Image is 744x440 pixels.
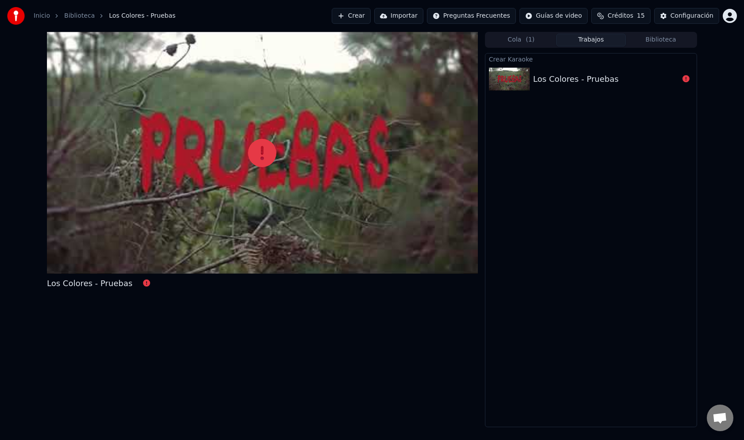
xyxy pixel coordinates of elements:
[332,8,371,24] button: Crear
[427,8,516,24] button: Preguntas Frecuentes
[654,8,719,24] button: Configuración
[34,11,50,20] a: Inicio
[485,54,697,64] div: Crear Karaoke
[556,34,626,46] button: Trabajos
[374,8,423,24] button: Importar
[637,11,645,20] span: 15
[47,277,132,290] div: Los Colores - Pruebas
[608,11,633,20] span: Créditos
[526,35,535,44] span: ( 1 )
[486,34,556,46] button: Cola
[670,11,713,20] div: Configuración
[7,7,25,25] img: youka
[109,11,175,20] span: Los Colores - Pruebas
[64,11,95,20] a: Biblioteca
[34,11,175,20] nav: breadcrumb
[533,73,619,85] div: Los Colores - Pruebas
[591,8,651,24] button: Créditos15
[626,34,696,46] button: Biblioteca
[707,405,733,431] a: Chat abierto
[519,8,588,24] button: Guías de video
